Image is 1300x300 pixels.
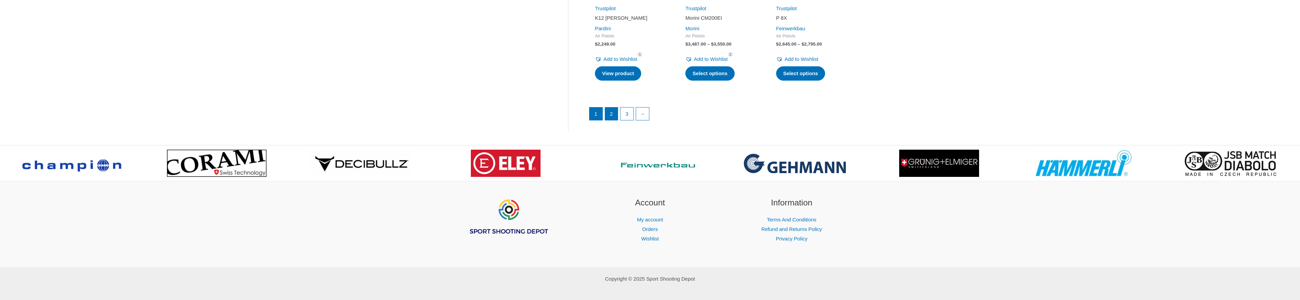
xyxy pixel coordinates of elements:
h2: K12 [PERSON_NAME] [595,15,666,21]
a: Morini [685,26,699,31]
a: Page 3 [620,107,633,120]
span: Page 1 [589,107,602,120]
span: – [707,41,710,47]
aside: Footer Widget 3 [729,197,854,243]
a: K12 [PERSON_NAME] [595,15,666,24]
aside: Footer Widget 1 [446,197,571,252]
span: – [798,41,801,47]
span: $ [776,41,779,47]
a: Terms And Conditions [767,217,817,222]
bdi: 2,249.00 [595,41,615,47]
bdi: 2,645.00 [776,41,797,47]
a: My account [637,217,663,222]
a: Orders [642,226,658,232]
a: Pardini [595,26,611,31]
bdi: 2,795.00 [802,41,822,47]
a: → [636,107,649,120]
a: Privacy Policy [776,236,807,241]
aside: Footer Widget 2 [588,197,713,243]
span: Add to Wishlist [694,56,728,62]
h2: Information [729,197,854,209]
a: Trustpilot [595,5,616,11]
a: Wishlist [641,236,659,241]
a: Trustpilot [776,5,797,11]
a: Read more about “K12 Pardini” [595,66,641,81]
span: 1 [637,52,643,57]
span: Air Pistols [685,33,757,39]
h2: Account [588,197,713,209]
a: Select options for “P 8X” [776,66,825,81]
h2: Morini CM200EI [685,15,757,21]
a: Morini CM200EI [685,15,757,24]
span: Air Pistols [776,33,848,39]
img: brand logo [471,150,541,177]
a: Add to Wishlist [776,54,818,64]
span: $ [685,41,688,47]
p: Copyright © 2025 Sport Shooting Depot [446,274,854,284]
a: Feinwerkbau [776,26,805,31]
span: Air Pistols [595,33,666,39]
span: 2 [728,52,733,57]
span: Add to Wishlist [785,56,818,62]
span: Add to Wishlist [603,56,637,62]
nav: Account [588,215,713,244]
a: Refund and Returns Policy [761,226,822,232]
a: Add to Wishlist [685,54,728,64]
a: P 8X [776,15,848,24]
a: Select options for “Morini CM200EI” [685,66,735,81]
span: $ [595,41,598,47]
span: $ [711,41,714,47]
a: Add to Wishlist [595,54,637,64]
bdi: 3,550.00 [711,41,731,47]
a: Page 2 [605,107,618,120]
nav: Information [729,215,854,244]
nav: Product Pagination [589,107,854,124]
bdi: 3,487.00 [685,41,706,47]
span: $ [802,41,804,47]
h2: P 8X [776,15,848,21]
a: Trustpilot [685,5,706,11]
